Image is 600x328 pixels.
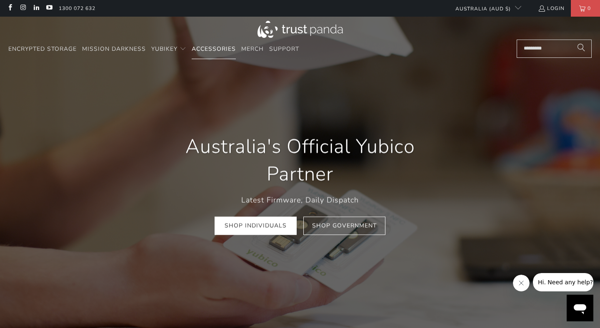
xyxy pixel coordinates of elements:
span: Support [269,45,299,53]
a: Trust Panda Australia on Facebook [6,5,13,12]
a: Trust Panda Australia on Instagram [19,5,26,12]
p: Latest Firmware, Daily Dispatch [162,194,437,206]
a: Trust Panda Australia on YouTube [45,5,52,12]
h1: Australia's Official Yubico Partner [162,133,437,188]
a: Merch [241,40,264,59]
input: Search... [517,40,592,58]
a: Shop Individuals [215,216,297,235]
a: 1300 072 632 [59,4,95,13]
span: Merch [241,45,264,53]
span: Accessories [192,45,236,53]
a: Shop Government [303,216,385,235]
a: Mission Darkness [82,40,146,59]
iframe: Button to launch messaging window [567,295,593,321]
img: Trust Panda Australia [257,21,343,38]
button: Search [571,40,592,58]
nav: Translation missing: en.navigation.header.main_nav [8,40,299,59]
a: Login [538,4,565,13]
span: Encrypted Storage [8,45,77,53]
a: Encrypted Storage [8,40,77,59]
a: Support [269,40,299,59]
a: Accessories [192,40,236,59]
summary: YubiKey [151,40,186,59]
span: Mission Darkness [82,45,146,53]
iframe: Message from company [533,273,593,291]
iframe: Close message [513,275,530,291]
span: YubiKey [151,45,177,53]
a: Trust Panda Australia on LinkedIn [32,5,40,12]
